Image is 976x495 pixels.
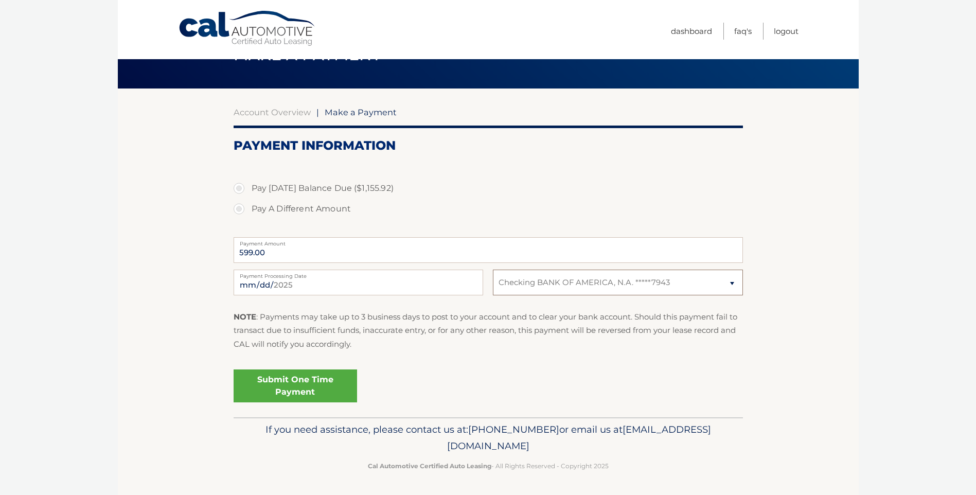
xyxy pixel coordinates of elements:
h2: Payment Information [234,138,743,153]
input: Payment Amount [234,237,743,263]
p: : Payments may take up to 3 business days to post to your account and to clear your bank account.... [234,310,743,351]
span: [EMAIL_ADDRESS][DOMAIN_NAME] [447,423,711,452]
strong: NOTE [234,312,256,322]
a: Submit One Time Payment [234,369,357,402]
label: Payment Amount [234,237,743,245]
input: Payment Date [234,270,483,295]
strong: Cal Automotive Certified Auto Leasing [368,462,491,470]
p: - All Rights Reserved - Copyright 2025 [240,461,736,471]
label: Pay [DATE] Balance Due ($1,155.92) [234,178,743,199]
span: | [316,107,319,117]
label: Pay A Different Amount [234,199,743,219]
a: Account Overview [234,107,311,117]
a: FAQ's [734,23,752,40]
span: [PHONE_NUMBER] [468,423,559,435]
label: Payment Processing Date [234,270,483,278]
a: Logout [774,23,798,40]
a: Dashboard [671,23,712,40]
a: Cal Automotive [178,10,317,47]
span: Make a Payment [325,107,397,117]
p: If you need assistance, please contact us at: or email us at [240,421,736,454]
